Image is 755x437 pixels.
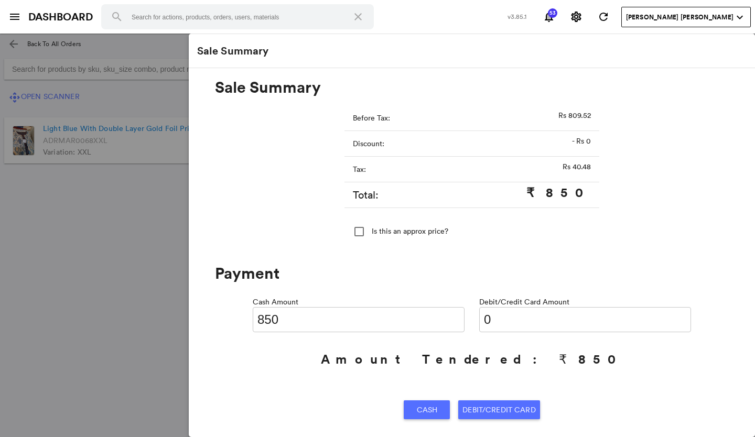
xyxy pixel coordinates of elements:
h2: Sale Summary [215,79,321,96]
md-checkbox: Is this an approx price? [353,221,448,246]
span: Debit/Credit Card Amount [479,297,569,307]
input: Cash Amount [253,307,465,332]
input: Search for actions, products, orders, users, materials [101,4,374,29]
md-icon: notifications [543,10,555,23]
button: Debit/Credit Card [458,400,540,419]
md-icon: close [352,10,364,23]
md-icon: menu [8,10,21,23]
span: Cash [417,400,438,419]
input: Card Amount [479,307,691,332]
md-icon: search [111,10,123,23]
p: Rs 40.48 [563,161,591,172]
button: Notifications [538,6,559,27]
button: Search [104,4,130,29]
p: Tax: [353,164,563,174]
button: Refresh State [593,6,614,27]
button: Cash [404,400,450,419]
span: v3.85.1 [508,12,527,21]
p: ₹ 850 [526,184,591,201]
p: Rs 809.52 [558,110,591,121]
div: Is this an approx price? [372,226,448,236]
span: [PERSON_NAME] [PERSON_NAME] [626,13,734,22]
md-icon: expand_more [734,11,746,24]
h2: Sale Summary [197,45,268,57]
p: - Rs 0 [572,136,591,146]
a: DASHBOARD [28,9,93,25]
md-icon: settings [570,10,583,23]
h2: Payment [215,265,279,282]
button: Settings [566,6,587,27]
span: 53 [547,10,558,16]
span: Cash Amount [253,297,465,307]
p: Before Tax: [353,113,558,123]
h3: Amount Tendered : ₹ 850 [321,352,623,366]
span: Debit/Credit Card [462,400,535,419]
md-icon: refresh [597,10,610,23]
button: open sidebar [4,6,25,27]
p: Total: [353,188,526,203]
button: User [621,7,751,27]
button: Clear [346,4,371,29]
p: Discount: [353,138,572,149]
